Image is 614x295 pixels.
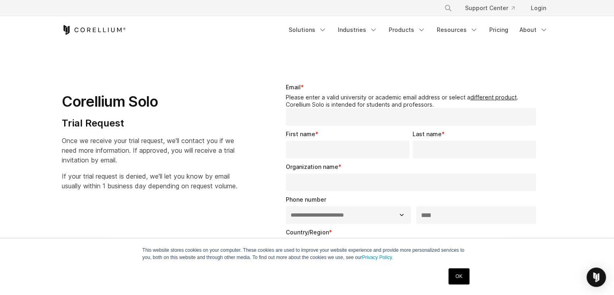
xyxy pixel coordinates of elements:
a: Login [524,1,553,15]
span: Phone number [286,196,326,203]
a: Privacy Policy. [362,255,393,260]
span: Once we receive your trial request, we'll contact you if we need more information. If approved, y... [62,137,235,164]
a: Corellium Home [62,25,126,35]
a: different product [470,94,517,101]
a: Industries [333,23,382,37]
a: About [515,23,553,37]
div: Open Intercom Messenger [587,268,606,287]
h1: Corellium Solo [62,93,237,111]
a: Products [384,23,430,37]
span: Country/Region [286,229,329,236]
h4: Trial Request [62,117,237,129]
a: Solutions [284,23,331,37]
p: This website stores cookies on your computer. These cookies are used to improve your website expe... [142,247,472,261]
legend: Please enter a valid university or academic email address or select a . Corellium Solo is intende... [286,94,540,108]
span: Organization name [286,163,338,170]
a: Resources [432,23,483,37]
div: Navigation Menu [284,23,553,37]
span: First name [286,131,315,137]
button: Search [441,1,455,15]
span: Email [286,84,301,91]
a: OK [448,268,469,284]
a: Support Center [459,1,521,15]
span: Last name [413,131,442,137]
a: Pricing [484,23,513,37]
span: If your trial request is denied, we'll let you know by email usually within 1 business day depend... [62,172,237,190]
div: Navigation Menu [434,1,553,15]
